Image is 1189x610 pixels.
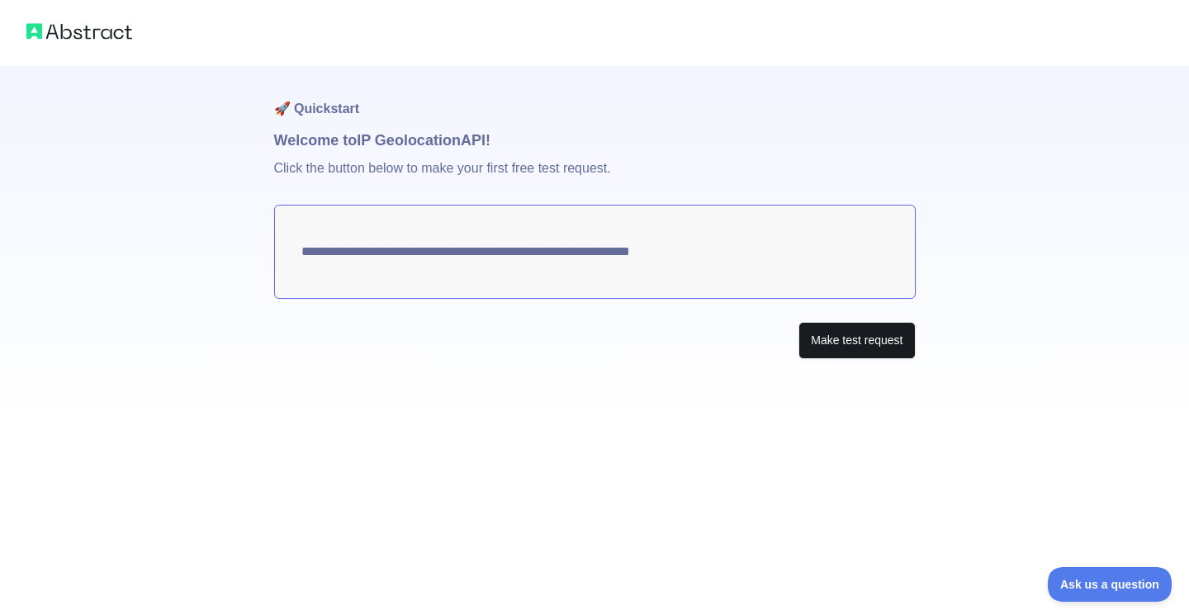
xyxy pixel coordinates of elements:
button: Make test request [798,322,915,359]
iframe: Toggle Customer Support [1048,567,1172,602]
img: Abstract logo [26,20,132,43]
h1: 🚀 Quickstart [274,66,916,129]
h1: Welcome to IP Geolocation API! [274,129,916,152]
p: Click the button below to make your first free test request. [274,152,916,205]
